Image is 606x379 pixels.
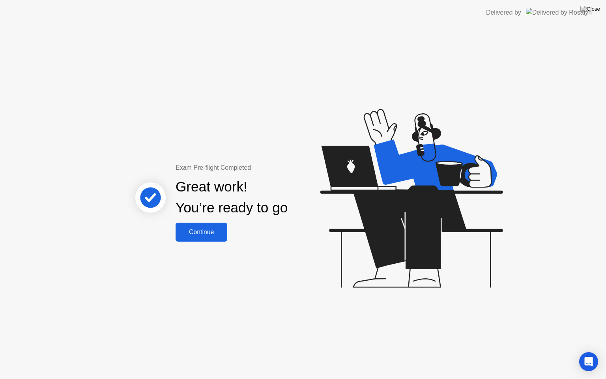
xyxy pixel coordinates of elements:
[486,8,521,17] div: Delivered by
[579,352,598,371] div: Open Intercom Messenger
[176,223,227,242] button: Continue
[580,6,600,12] img: Close
[176,163,339,173] div: Exam Pre-flight Completed
[526,8,592,17] img: Delivered by Rosalyn
[178,229,225,236] div: Continue
[176,176,288,218] div: Great work! You’re ready to go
